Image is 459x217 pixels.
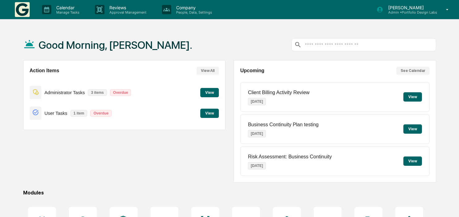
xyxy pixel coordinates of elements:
p: [DATE] [248,130,266,137]
p: Overdue [110,89,131,96]
h2: Action Items [30,68,59,73]
p: Business Continuity Plan testing [248,122,319,127]
button: View [403,156,422,166]
p: [DATE] [248,98,266,105]
a: View [200,110,219,116]
p: User Tasks [45,111,67,116]
p: Reviews [104,5,150,10]
p: People, Data, Settings [171,10,215,15]
p: [PERSON_NAME] [383,5,437,10]
p: Risk Assessment: Business Continuity [248,154,332,160]
p: Calendar [51,5,83,10]
p: Manage Tasks [51,10,83,15]
p: 1 item [70,110,87,117]
a: View [200,89,219,95]
h2: Upcoming [240,68,264,73]
img: logo [15,2,30,17]
p: 3 items [88,89,107,96]
p: Admin • Portfolio Design Labs [383,10,437,15]
button: View [403,92,422,102]
p: [DATE] [248,162,266,169]
div: Modules [23,190,436,196]
p: Administrator Tasks [45,90,85,95]
button: View [403,124,422,134]
button: See Calendar [396,67,430,75]
p: Company [171,5,215,10]
button: View All [197,67,219,75]
iframe: Open customer support [439,197,456,213]
button: View [200,109,219,118]
p: Client Billing Activity Review [248,90,309,95]
h1: Good Morning, [PERSON_NAME]. [39,39,192,51]
p: Overdue [90,110,112,117]
p: Approval Management [104,10,150,15]
button: View [200,88,219,97]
